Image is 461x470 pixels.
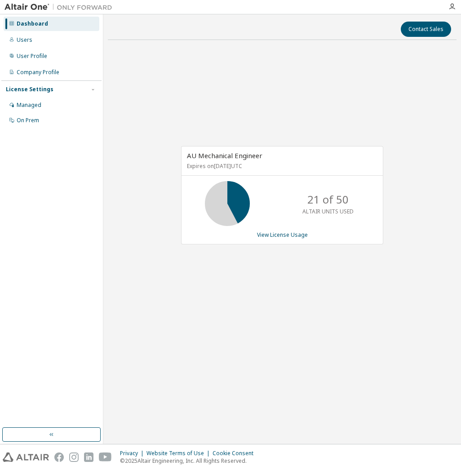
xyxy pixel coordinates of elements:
a: View License Usage [257,231,308,239]
p: Expires on [DATE] UTC [187,162,375,170]
div: User Profile [17,53,47,60]
p: ALTAIR UNITS USED [302,208,354,215]
img: Altair One [4,3,117,12]
div: Users [17,36,32,44]
img: linkedin.svg [84,452,93,462]
div: License Settings [6,86,53,93]
img: altair_logo.svg [3,452,49,462]
div: Company Profile [17,69,59,76]
button: Contact Sales [401,22,451,37]
div: Cookie Consent [213,450,259,457]
span: AU Mechanical Engineer [187,151,262,160]
div: Dashboard [17,20,48,27]
div: On Prem [17,117,39,124]
img: facebook.svg [54,452,64,462]
div: Website Terms of Use [146,450,213,457]
img: instagram.svg [69,452,79,462]
div: Managed [17,102,41,109]
div: Privacy [120,450,146,457]
p: 21 of 50 [307,192,349,207]
p: © 2025 Altair Engineering, Inc. All Rights Reserved. [120,457,259,465]
img: youtube.svg [99,452,112,462]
